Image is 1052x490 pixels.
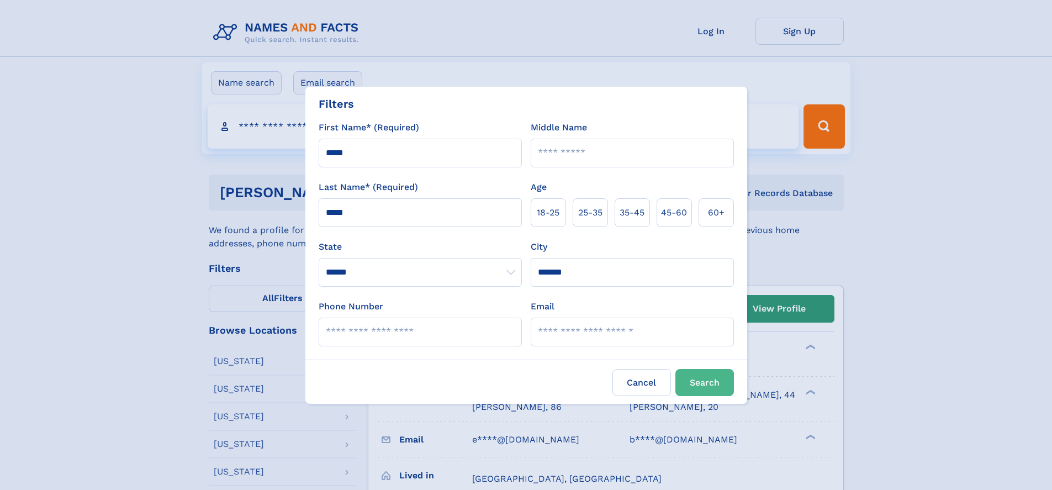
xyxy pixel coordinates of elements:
button: Search [675,369,734,396]
span: 35‑45 [620,206,644,219]
label: Middle Name [531,121,587,134]
span: 45‑60 [661,206,687,219]
label: Email [531,300,554,313]
label: Cancel [612,369,671,396]
label: Last Name* (Required) [319,181,418,194]
div: Filters [319,96,354,112]
label: City [531,240,547,254]
label: First Name* (Required) [319,121,419,134]
span: 60+ [708,206,725,219]
label: Age [531,181,547,194]
span: 18‑25 [537,206,559,219]
label: State [319,240,522,254]
span: 25‑35 [578,206,602,219]
label: Phone Number [319,300,383,313]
